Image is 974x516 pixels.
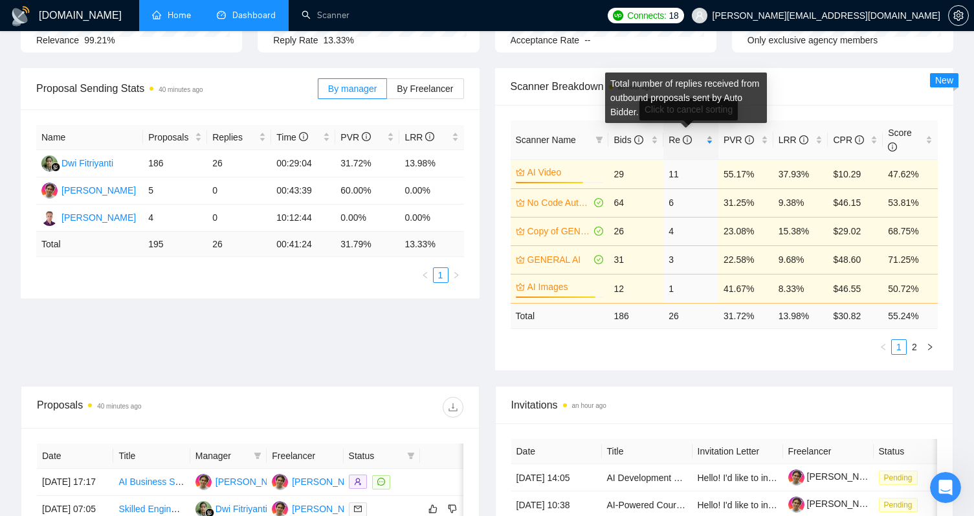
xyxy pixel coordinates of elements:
[718,245,773,274] td: 22.58%
[61,156,113,170] div: Dwi Fitriyanti
[718,274,773,303] td: 41.67%
[207,125,271,150] th: Replies
[97,403,141,410] time: 40 minutes ago
[232,10,276,21] span: Dashboard
[773,188,828,217] td: 9.38%
[417,267,433,283] button: left
[614,135,643,145] span: Bids
[527,280,601,294] a: AI Images
[349,449,402,463] span: Status
[922,339,938,355] li: Next Page
[828,245,883,274] td: $48.60
[292,475,366,489] div: [PERSON_NAME]
[276,132,307,142] span: Time
[41,157,113,168] a: DFDwi Fitriyanti
[271,232,335,257] td: 00:41:24
[608,217,663,245] td: 26
[10,6,31,27] img: logo
[292,502,366,516] div: [PERSON_NAME]
[61,210,136,225] div: [PERSON_NAME]
[779,135,808,145] span: LRR
[433,267,448,283] li: 1
[377,478,385,486] span: message
[36,35,79,45] span: Relevance
[421,271,429,279] span: left
[354,478,362,486] span: user-add
[788,469,804,486] img: c19GQtH6sUQzsLw2Q5pSJc8jsaF6G0RqzSCPSsMc_FQQfCScA6lQmsSNlRWXkyskTC
[883,245,938,274] td: 71.25%
[718,159,773,188] td: 55.17%
[879,498,918,512] span: Pending
[773,245,828,274] td: 9.68%
[362,132,371,141] span: info-circle
[404,446,417,466] span: filter
[883,217,938,245] td: 68.75%
[747,35,878,45] span: Only exclusive agency members
[608,274,663,303] td: 12
[272,474,288,490] img: SC
[41,185,136,195] a: SC[PERSON_NAME]
[948,10,969,21] a: setting
[594,255,603,264] span: check-circle
[328,84,377,94] span: By manager
[511,439,602,464] th: Date
[527,196,592,210] a: No Code Automations (search only in Titles)
[302,10,349,21] a: searchScanner
[399,205,463,232] td: 0.00%
[443,397,463,418] button: download
[195,476,290,486] a: SC[PERSON_NAME]
[143,232,207,257] td: 195
[399,150,463,177] td: 13.98%
[935,75,953,85] span: New
[516,135,576,145] span: Scanner Name
[949,10,968,21] span: setting
[663,303,718,328] td: 26
[627,8,666,23] span: Connects:
[788,471,881,482] a: [PERSON_NAME]
[397,84,453,94] span: By Freelancer
[37,469,113,496] td: [DATE] 17:17
[448,267,464,283] li: Next Page
[511,303,609,328] td: Total
[922,339,938,355] button: right
[880,343,887,351] span: left
[876,339,891,355] li: Previous Page
[404,132,434,142] span: LRR
[516,198,525,207] span: crown
[663,159,718,188] td: 11
[891,339,907,355] li: 1
[594,227,603,236] span: check-circle
[930,472,961,503] iframe: Intercom live chat
[527,224,592,238] a: Copy of GENERAL AI
[271,205,335,232] td: 10:12:44
[663,188,718,217] td: 6
[883,159,938,188] td: 47.62%
[195,474,212,490] img: SC
[448,267,464,283] button: right
[608,159,663,188] td: 29
[118,477,319,487] a: AI Business Systems Specialist – Immediate Start
[37,443,113,469] th: Date
[61,183,136,197] div: [PERSON_NAME]
[855,135,864,144] span: info-circle
[572,402,606,409] time: an hour ago
[425,132,434,141] span: info-circle
[216,502,267,516] div: Dwi Fitriyanti
[584,35,590,45] span: --
[788,497,804,513] img: c19GQtH6sUQzsLw2Q5pSJc8jsaF6G0RqzSCPSsMc_FQQfCScA6lQmsSNlRWXkyskTC
[41,155,58,172] img: DF
[251,446,264,466] span: filter
[669,135,692,145] span: Re
[272,503,366,513] a: SC[PERSON_NAME]
[773,274,828,303] td: 8.33%
[113,469,190,496] td: AI Business Systems Specialist – Immediate Start
[148,130,192,144] span: Proposals
[613,10,623,21] img: upwork-logo.png
[608,303,663,328] td: 186
[143,125,207,150] th: Proposals
[718,217,773,245] td: 23.08%
[724,135,754,145] span: PVR
[605,73,767,123] div: Total number of replies received from outbound proposals sent by Auto Bidder.
[511,78,938,95] span: Scanner Breakdown
[634,135,643,144] span: info-circle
